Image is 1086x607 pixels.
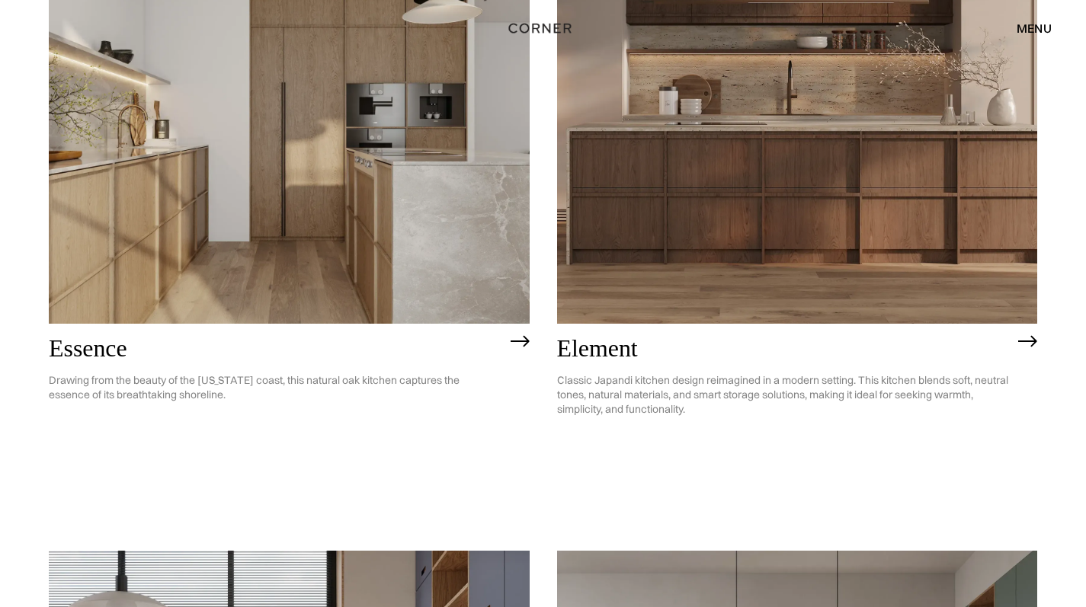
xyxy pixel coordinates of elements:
div: menu [1017,22,1052,34]
div: menu [1001,15,1052,41]
a: home [498,18,589,38]
h2: Essence [49,335,503,362]
h2: Element [557,335,1011,362]
p: Classic Japandi kitchen design reimagined in a modern setting. This kitchen blends soft, neutral ... [557,362,1011,428]
p: Drawing from the beauty of the [US_STATE] coast, this natural oak kitchen captures the essence of... [49,362,503,414]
